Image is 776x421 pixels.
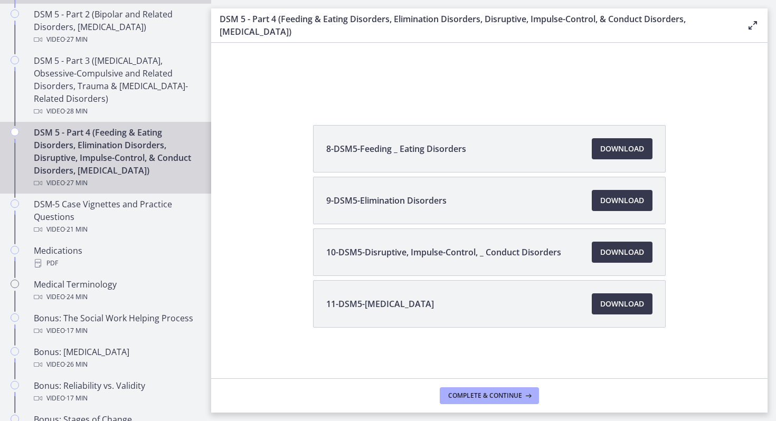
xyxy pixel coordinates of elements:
span: · 27 min [65,33,88,46]
a: Download [592,293,652,314]
h3: DSM 5 - Part 4 (Feeding & Eating Disorders, Elimination Disorders, Disruptive, Impulse-Control, &... [220,13,730,38]
span: 8-DSM5-Feeding _ Eating Disorders [326,142,466,155]
div: DSM 5 - Part 3 ([MEDICAL_DATA], Obsessive-Compulsive and Related Disorders, Trauma & [MEDICAL_DAT... [34,54,198,118]
div: Video [34,324,198,337]
div: Bonus: Reliability vs. Validity [34,379,198,405]
span: · 28 min [65,105,88,118]
span: · 27 min [65,177,88,189]
div: Medications [34,244,198,270]
button: Complete & continue [440,387,539,404]
div: Video [34,392,198,405]
a: Download [592,190,652,211]
div: DSM-5 Case Vignettes and Practice Questions [34,198,198,236]
div: Video [34,33,198,46]
span: · 21 min [65,223,88,236]
div: Video [34,105,198,118]
span: Download [600,142,644,155]
span: Download [600,298,644,310]
span: 11-DSM5-[MEDICAL_DATA] [326,298,434,310]
span: · 17 min [65,392,88,405]
span: 10-DSM5-Disruptive, Impulse-Control, _ Conduct Disorders [326,246,561,259]
div: Video [34,223,198,236]
span: · 17 min [65,324,88,337]
div: PDF [34,257,198,270]
span: Complete & continue [448,391,522,400]
span: Download [600,194,644,207]
div: Video [34,358,198,371]
div: Bonus: The Social Work Helping Process [34,312,198,337]
div: Video [34,177,198,189]
div: Video [34,291,198,303]
span: Download [600,246,644,259]
div: Medical Terminology [34,278,198,303]
span: 9-DSM5-Elimination Disorders [326,194,447,207]
a: Download [592,242,652,263]
span: · 24 min [65,291,88,303]
div: Bonus: [MEDICAL_DATA] [34,346,198,371]
span: · 26 min [65,358,88,371]
div: DSM 5 - Part 4 (Feeding & Eating Disorders, Elimination Disorders, Disruptive, Impulse-Control, &... [34,126,198,189]
a: Download [592,138,652,159]
div: DSM 5 - Part 2 (Bipolar and Related Disorders, [MEDICAL_DATA]) [34,8,198,46]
